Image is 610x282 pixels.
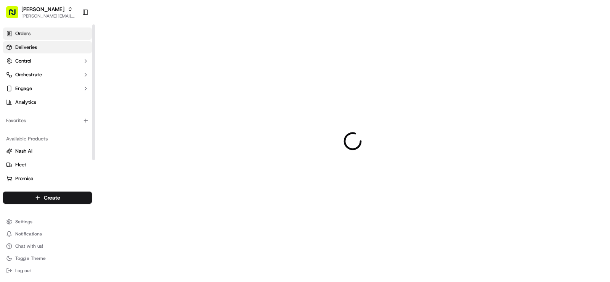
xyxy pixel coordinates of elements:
[8,111,14,118] div: 📗
[3,133,92,145] div: Available Products
[15,267,31,274] span: Log out
[8,31,139,43] p: Welcome 👋
[15,99,36,106] span: Analytics
[3,145,92,157] button: Nash AI
[3,229,92,239] button: Notifications
[76,129,92,135] span: Pylon
[3,192,92,204] button: Create
[15,243,43,249] span: Chat with us!
[15,44,37,51] span: Deliveries
[21,13,76,19] button: [PERSON_NAME][EMAIL_ADDRESS][PERSON_NAME][DOMAIN_NAME]
[15,30,30,37] span: Orders
[3,41,92,53] a: Deliveries
[15,231,42,237] span: Notifications
[5,108,61,121] a: 📗Knowledge Base
[15,255,46,261] span: Toggle Theme
[6,148,89,155] a: Nash AI
[15,161,26,168] span: Fleet
[64,111,71,118] div: 💻
[3,3,79,21] button: [PERSON_NAME][PERSON_NAME][EMAIL_ADDRESS][PERSON_NAME][DOMAIN_NAME]
[15,85,32,92] span: Engage
[44,194,60,201] span: Create
[15,58,31,64] span: Control
[3,172,92,185] button: Promise
[3,96,92,108] a: Analytics
[3,241,92,251] button: Chat with us!
[3,216,92,227] button: Settings
[3,69,92,81] button: Orchestrate
[6,175,89,182] a: Promise
[8,8,23,23] img: Nash
[26,73,125,81] div: Start new chat
[15,219,32,225] span: Settings
[3,82,92,95] button: Engage
[15,148,32,155] span: Nash AI
[26,81,96,87] div: We're available if you need us!
[3,114,92,127] div: Favorites
[3,55,92,67] button: Control
[3,265,92,276] button: Log out
[54,129,92,135] a: Powered byPylon
[21,5,64,13] button: [PERSON_NAME]
[15,111,58,118] span: Knowledge Base
[130,75,139,84] button: Start new chat
[15,71,42,78] span: Orchestrate
[3,159,92,171] button: Fleet
[3,27,92,40] a: Orders
[61,108,125,121] a: 💻API Documentation
[6,161,89,168] a: Fleet
[15,175,33,182] span: Promise
[20,49,137,57] input: Got a question? Start typing here...
[8,73,21,87] img: 1736555255976-a54dd68f-1ca7-489b-9aae-adbdc363a1c4
[3,253,92,264] button: Toggle Theme
[72,111,122,118] span: API Documentation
